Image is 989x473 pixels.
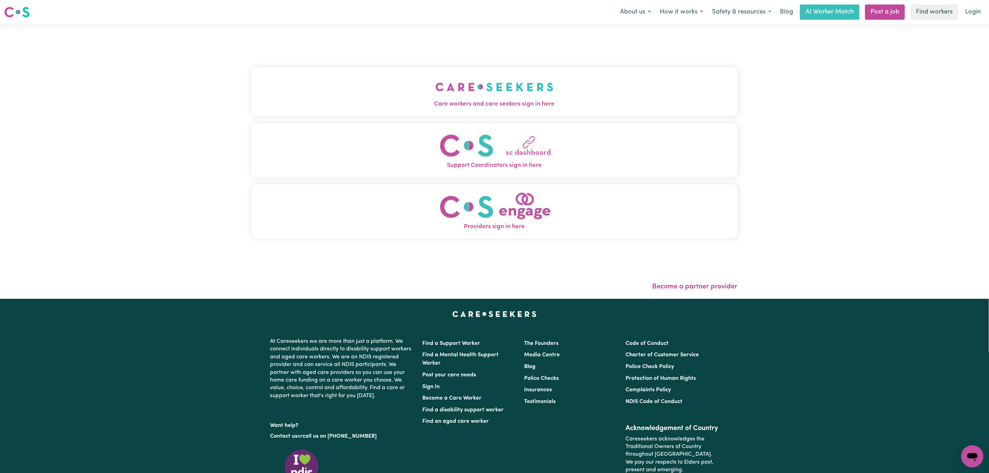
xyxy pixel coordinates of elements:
[524,364,536,369] a: Blog
[961,445,983,467] iframe: Button to launch messaging window, conversation in progress
[626,341,668,346] a: Code of Conduct
[800,5,860,20] a: AI Worker Match
[423,384,440,390] a: Sign In
[626,399,682,404] a: NDIS Code of Conduct
[251,161,738,170] span: Support Coordinators sign in here
[423,419,489,424] a: Find an aged care worker
[626,424,719,432] h2: Acknowledgement of Country
[423,341,480,346] a: Find a Support Worker
[524,376,559,381] a: Police Checks
[423,407,504,413] a: Find a disability support worker
[524,341,558,346] a: The Founders
[626,376,696,381] a: Protection of Human Rights
[865,5,905,20] a: Post a job
[524,352,560,358] a: Media Centre
[655,5,708,19] button: How it works
[615,5,655,19] button: About us
[270,434,298,439] a: Contact us
[524,387,552,393] a: Insurances
[910,5,958,20] a: Find workers
[270,335,414,402] p: At Careseekers we are more than just a platform. We connect individuals directly to disability su...
[452,311,537,317] a: Careseekers home page
[708,5,776,19] button: Safety & resources
[251,67,738,116] button: Care workers and care seekers sign in here
[270,430,414,443] p: or
[4,4,30,20] a: Careseekers logo
[961,5,985,20] a: Login
[4,6,30,18] img: Careseekers logo
[270,419,414,429] p: Want help?
[423,352,499,366] a: Find a Mental Health Support Worker
[776,5,797,20] a: Blog
[626,352,699,358] a: Charter of Customer Service
[423,372,476,378] a: Post your care needs
[524,399,556,404] a: Testimonials
[251,100,738,109] span: Care workers and care seekers sign in here
[626,364,674,369] a: Police Check Policy
[251,222,738,231] span: Providers sign in here
[303,434,377,439] a: call us on [PHONE_NUMBER]
[653,283,738,290] a: Become a partner provider
[626,387,671,393] a: Complaints Policy
[423,395,482,401] a: Become a Care Worker
[251,184,738,239] button: Providers sign in here
[251,123,738,177] button: Support Coordinators sign in here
